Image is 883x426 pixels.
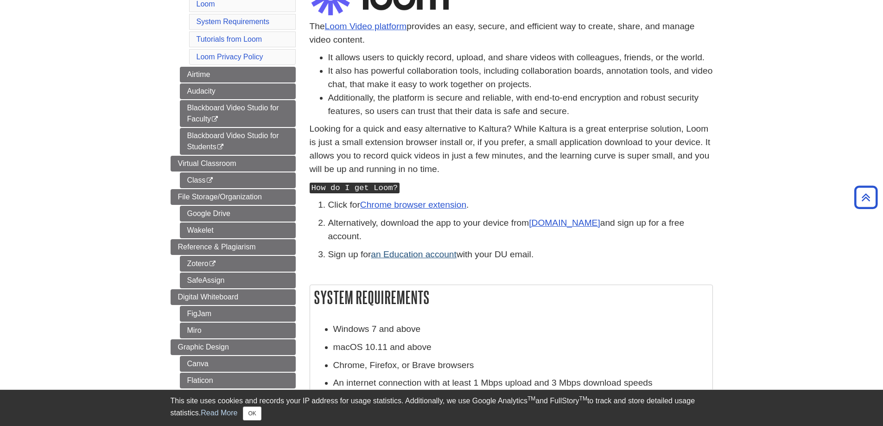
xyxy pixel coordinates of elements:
span: Reference & Plagiarism [178,243,256,251]
a: Flaticon [180,373,296,388]
a: [DOMAIN_NAME] [529,218,600,228]
li: It allows users to quickly record, upload, and share videos with colleagues, friends, or the world. [328,51,713,64]
i: This link opens in a new window [206,178,214,184]
a: Chrome browser extension [360,200,466,210]
i: This link opens in a new window [211,116,219,122]
a: Loom Privacy Policy [197,53,263,61]
p: Looking for a quick and easy alternative to Kaltura? While Kaltura is a great enterprise solution... [310,122,713,176]
a: Virtual Classroom [171,156,296,172]
span: Virtual Classroom [178,159,236,167]
a: File Storage/Organization [171,189,296,205]
p: Sign up for with your DU email. [328,248,713,261]
a: Read More [201,409,237,417]
button: Close [243,407,261,420]
a: System Requirements [197,18,269,25]
a: Audacity [180,83,296,99]
li: It also has powerful collaboration tools, including collaboration boards, annotation tools, and v... [328,64,713,91]
p: Windows 7 and above [333,323,708,336]
a: Loom Video platform [325,21,407,31]
a: Blackboard Video Studio for Faculty [180,100,296,127]
a: Airtime [180,67,296,83]
a: Google Drive [180,206,296,222]
a: Wakelet [180,223,296,238]
span: Graphic Design [178,343,229,351]
a: Digital Whiteboard [171,289,296,305]
a: Blackboard Video Studio for Students [180,128,296,155]
span: Digital Whiteboard [178,293,239,301]
a: Tutorials from Loom [197,35,262,43]
a: Reference & Plagiarism [171,239,296,255]
a: Canva [180,356,296,372]
a: SafeAssign [180,273,296,288]
a: FigJam [180,306,296,322]
p: The provides an easy, secure, and efficient way to create, share, and manage video content. [310,20,713,47]
div: This site uses cookies and records your IP address for usage statistics. Additionally, we use Goo... [171,395,713,420]
sup: TM [579,395,587,402]
a: an Education account [371,249,457,259]
p: Alternatively, download the app to your device from and sign up for a free account. [328,216,713,243]
h2: System Requirements [310,285,712,310]
p: Click for . [328,198,713,212]
p: An internet connection with at least 1 Mbps upload and 3 Mbps download speeds [333,376,708,390]
a: Zotero [180,256,296,272]
i: This link opens in a new window [216,144,224,150]
sup: TM [527,395,535,402]
a: Back to Top [851,191,881,203]
p: Chrome, Firefox, or Brave browsers [333,359,708,372]
kbd: How do I get Loom? [310,183,400,193]
li: Additionally, the platform is secure and reliable, with end-to-end encryption and robust security... [328,91,713,118]
p: macOS 10.11 and above [333,341,708,354]
a: Graphic Design [171,339,296,355]
span: File Storage/Organization [178,193,262,201]
i: This link opens in a new window [209,261,216,267]
a: Class [180,172,296,188]
a: Miro [180,323,296,338]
